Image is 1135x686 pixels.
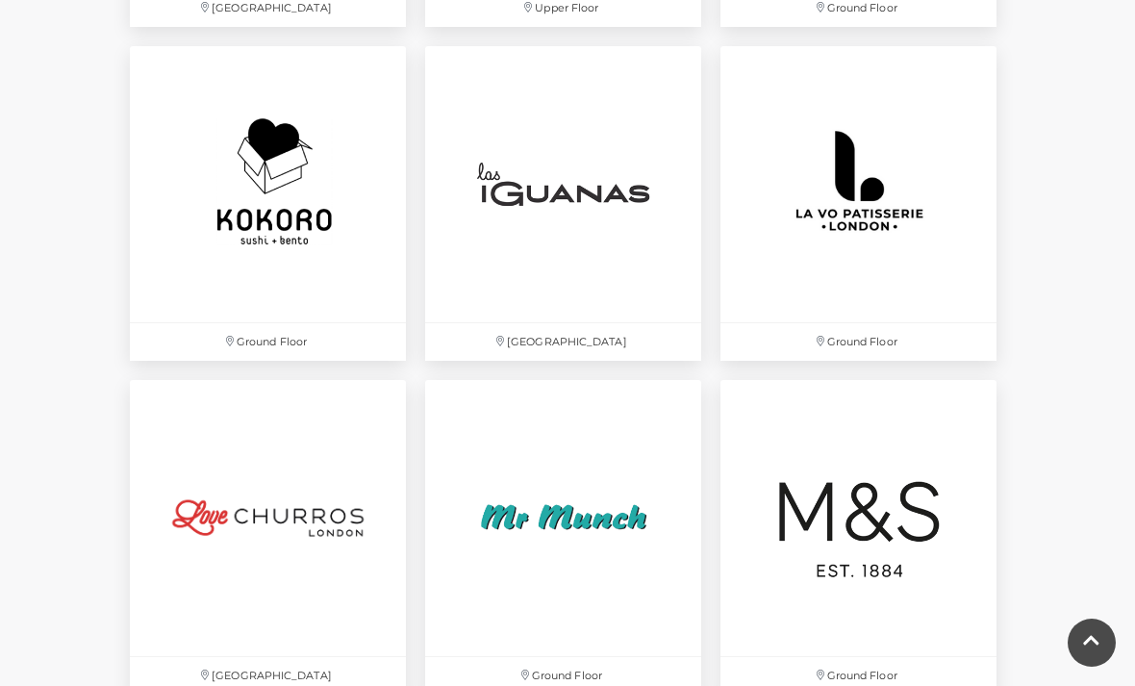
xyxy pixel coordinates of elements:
[720,323,996,361] p: Ground Floor
[130,323,406,361] p: Ground Floor
[120,37,416,370] a: Ground Floor
[425,323,701,361] p: [GEOGRAPHIC_DATA]
[416,37,711,370] a: [GEOGRAPHIC_DATA]
[711,37,1006,370] a: Ground Floor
